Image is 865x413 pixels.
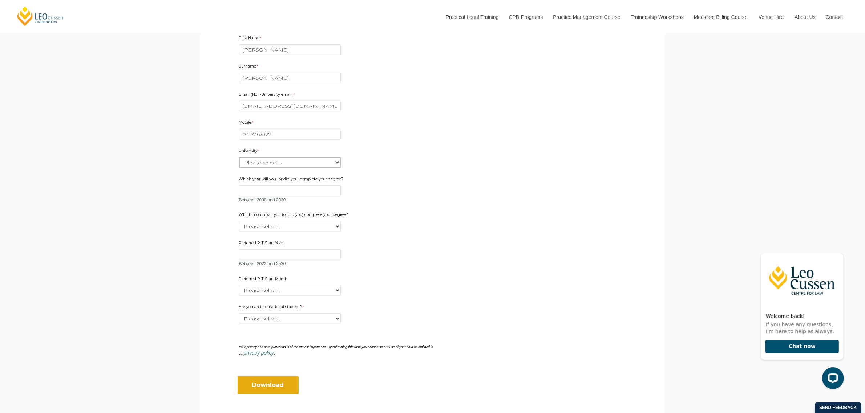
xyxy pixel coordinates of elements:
input: Which year will you (or did you) complete your degree? [239,185,341,196]
iframe: LiveChat chat widget [755,240,847,395]
label: Mobile [239,120,255,127]
a: Venue Hire [753,1,789,33]
select: University [239,157,341,168]
a: About Us [789,1,820,33]
i: Your privacy and data protection is of the utmost importance. By submitting this form you consent... [239,345,433,355]
select: Are you an international student? [239,313,341,324]
span: Between 2022 and 2030 [239,261,286,266]
a: Practice Management Course [548,1,625,33]
input: Mobile [239,129,341,140]
span: Between 2000 and 2030 [239,197,286,203]
input: Download [238,376,299,394]
input: Email (Non-University email) [239,101,341,111]
a: [PERSON_NAME] Centre for Law [16,6,65,26]
input: First Name [239,44,341,55]
select: Preferred PLT Start Month [239,285,341,296]
select: Which month will you (or did you) complete your degree? [239,221,341,232]
label: First Name [239,35,263,42]
label: Preferred PLT Start Year [239,240,285,248]
a: Practical Legal Training [440,1,504,33]
label: Which year will you (or did you) complete your degree? [239,176,345,184]
label: Which month will you (or did you) complete your degree? [239,212,350,219]
label: Email (Non-University email) [239,92,297,99]
label: Preferred PLT Start Month [239,276,290,283]
a: privacy policy [244,350,274,356]
label: Surname [239,64,260,71]
a: Medicare Billing Course [688,1,753,33]
a: CPD Programs [503,1,547,33]
input: Preferred PLT Start Year [239,249,341,260]
a: Contact [820,1,849,33]
label: University [239,148,262,155]
input: Surname [239,73,341,83]
a: Traineeship Workshops [625,1,688,33]
label: Are you an international student? [239,304,312,311]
